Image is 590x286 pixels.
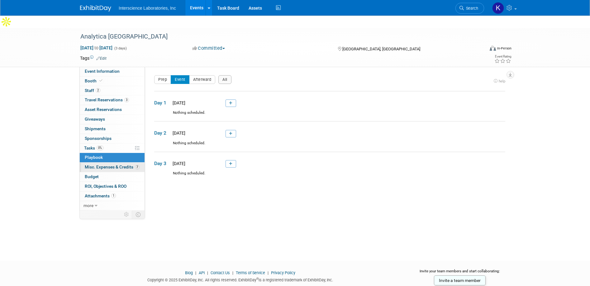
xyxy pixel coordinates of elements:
span: Interscience Laboratories, Inc [119,6,176,11]
a: Shipments [80,124,145,134]
button: Committed [190,45,227,52]
span: more [83,203,93,208]
img: ExhibitDay [80,5,111,12]
a: Tasks0% [80,144,145,153]
span: | [206,270,210,275]
button: Prep [154,75,171,84]
a: Attachments1 [80,191,145,201]
span: Event Information [85,69,120,74]
span: (3 days) [114,46,127,50]
a: Staff2 [80,86,145,95]
span: Search [464,6,478,11]
div: Event Format [447,45,511,54]
a: Event Information [80,67,145,76]
a: API [199,270,205,275]
span: ROI, Objectives & ROO [85,184,126,189]
span: 1 [111,193,116,198]
span: [DATE] [171,161,185,166]
td: Toggle Event Tabs [132,210,145,219]
span: [DATE] [DATE] [80,45,113,51]
a: Contact Us [211,270,230,275]
i: Booth reservation complete [99,79,102,82]
span: Sponsorships [85,136,112,141]
td: Tags [80,55,107,61]
span: help [499,79,505,83]
div: Analytica [GEOGRAPHIC_DATA] [78,31,475,42]
sup: ® [256,277,259,280]
span: 7 [135,165,140,169]
span: 2 [96,88,100,93]
a: Booth [80,76,145,86]
span: Playbook [85,155,103,160]
span: [GEOGRAPHIC_DATA], [GEOGRAPHIC_DATA] [342,47,420,51]
span: Misc. Expenses & Credits [85,164,140,169]
span: | [231,270,235,275]
div: Invite your team members and start collaborating: [410,269,510,278]
span: Day 1 [154,99,170,106]
span: Budget [85,174,99,179]
a: Misc. Expenses & Credits7 [80,163,145,172]
span: Day 2 [154,130,170,136]
img: Format-Inperson.png [490,46,496,51]
span: Tasks [84,145,103,150]
span: [DATE] [171,131,185,136]
span: Day 3 [154,160,170,167]
span: | [266,270,270,275]
span: Shipments [85,126,106,131]
span: Booth [85,78,104,83]
button: All [218,75,231,84]
a: Blog [185,270,193,275]
a: Search [455,3,484,14]
a: Invite a team member [434,275,486,285]
span: to [93,45,99,50]
a: Travel Reservations3 [80,95,145,105]
a: Giveaways [80,115,145,124]
a: Edit [96,56,107,61]
td: Personalize Event Tab Strip [121,210,132,219]
span: 0% [97,145,103,150]
div: In-Person [497,46,511,51]
span: Attachments [85,193,116,198]
div: Event Rating [494,55,511,58]
button: Afterward [189,75,216,84]
a: Sponsorships [80,134,145,143]
div: Nothing scheduled. [154,171,505,182]
a: Budget [80,172,145,182]
span: Asset Reservations [85,107,122,112]
span: 3 [124,98,129,102]
a: Asset Reservations [80,105,145,114]
button: Event [171,75,189,84]
a: ROI, Objectives & ROO [80,182,145,191]
a: Privacy Policy [271,270,295,275]
span: Staff [85,88,100,93]
span: Travel Reservations [85,97,129,102]
a: more [80,201,145,210]
img: Katrina Salka [492,2,504,14]
a: Playbook [80,153,145,162]
a: Terms of Service [236,270,265,275]
span: [DATE] [171,100,185,105]
div: Copyright © 2025 ExhibitDay, Inc. All rights reserved. ExhibitDay is a registered trademark of Ex... [80,276,400,283]
div: Nothing scheduled. [154,110,505,121]
span: Giveaways [85,117,105,122]
div: Nothing scheduled. [154,141,505,151]
span: | [194,270,198,275]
